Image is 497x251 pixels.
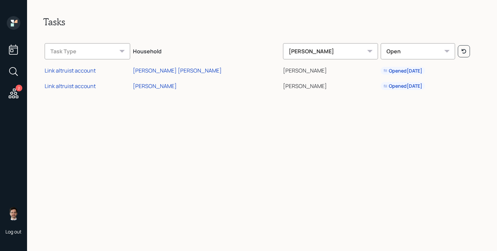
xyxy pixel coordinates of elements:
[282,77,379,93] td: [PERSON_NAME]
[43,16,481,28] h2: Tasks
[383,83,422,89] div: Opened [DATE]
[383,67,422,74] div: Opened [DATE]
[282,62,379,78] td: [PERSON_NAME]
[45,67,96,74] div: Link altruist account
[7,207,20,220] img: jonah-coleman-headshot.png
[283,43,378,59] div: [PERSON_NAME]
[45,43,130,59] div: Task Type
[133,67,222,74] div: [PERSON_NAME] [PERSON_NAME]
[16,85,22,91] div: 2
[381,43,455,59] div: Open
[45,82,96,90] div: Link altruist account
[133,82,177,90] div: [PERSON_NAME]
[132,38,282,62] th: Household
[5,228,22,235] div: Log out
